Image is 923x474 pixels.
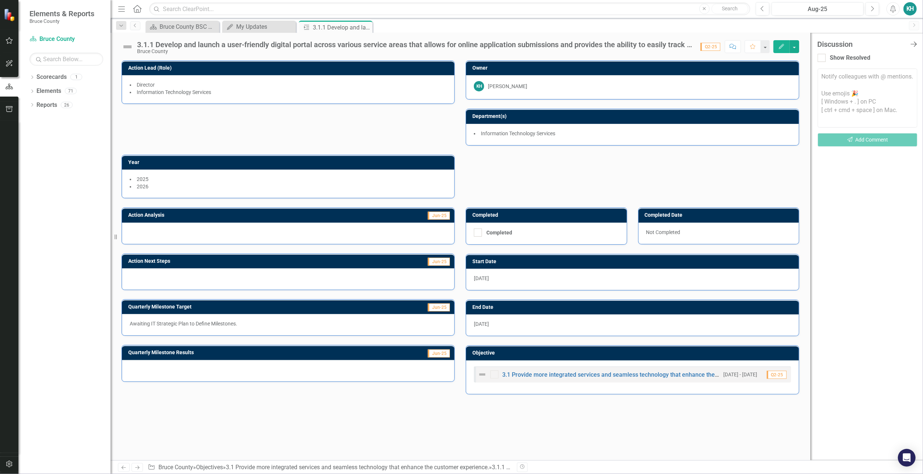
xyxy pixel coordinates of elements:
[29,18,94,24] small: Bruce County
[36,87,61,95] a: Elements
[472,304,795,310] h3: End Date
[148,463,511,472] div: » » »
[472,259,795,264] h3: Start Date
[472,114,795,119] h3: Department(s)
[488,83,527,90] div: [PERSON_NAME]
[774,5,861,14] div: Aug-25
[700,43,720,51] span: Q2-25
[724,371,758,378] small: [DATE] - [DATE]
[147,22,217,31] a: Bruce County BSC Welcome Page
[645,212,795,218] h3: Completed Date
[481,130,555,136] span: Information Technology Services
[65,88,77,94] div: 71
[767,371,787,379] span: Q2-25
[29,35,103,43] a: Bruce County
[149,3,750,15] input: Search ClearPoint...
[830,54,871,62] div: Show Resolved
[472,212,623,218] h3: Completed
[137,184,148,189] span: 2026
[472,65,795,71] h3: Owner
[137,176,148,182] span: 2025
[818,40,906,48] div: Discussion
[160,22,217,31] div: Bruce County BSC Welcome Page
[29,53,103,66] input: Search Below...
[428,303,450,311] span: Jun-25
[236,22,294,31] div: My Updates
[128,304,365,310] h3: Quarterly Milestone Target
[128,65,451,71] h3: Action Lead (Role)
[122,41,133,53] img: Not Defined
[772,2,864,15] button: Aug-25
[128,160,451,165] h3: Year
[4,8,17,21] img: ClearPoint Strategy
[137,89,211,95] span: Information Technology Services
[224,22,294,31] a: My Updates
[130,320,447,327] p: Awaiting IT Strategic Plan to Define Milestones.
[502,371,774,378] a: 3.1 Provide more integrated services and seamless technology that enhance the customer experience.
[478,370,487,379] img: Not Defined
[36,73,67,81] a: Scorecards
[428,212,450,220] span: Jun-25
[428,258,450,266] span: Jun-25
[313,23,371,32] div: 3.1.1 Develop and launch a user-friendly digital portal across various service areas that allows ...
[722,6,738,11] span: Search
[472,350,795,356] h3: Objective
[226,464,489,471] a: 3.1 Provide more integrated services and seamless technology that enhance the customer experience.
[474,321,489,327] span: [DATE]
[158,464,193,471] a: Bruce County
[128,212,326,218] h3: Action Analysis
[29,9,94,18] span: Elements & Reports
[128,258,337,264] h3: Action Next Steps
[903,2,917,15] button: KH
[36,101,57,109] a: Reports
[128,350,367,355] h3: Quarterly Milestone Results
[61,102,73,108] div: 26
[137,41,693,49] div: 3.1.1 Develop and launch a user-friendly digital portal across various service areas that allows ...
[712,4,748,14] button: Search
[898,449,916,467] div: Open Intercom Messenger
[196,464,223,471] a: Objectives
[474,81,484,91] div: KH
[70,74,82,80] div: 1
[639,223,799,244] div: Not Completed
[428,349,450,358] span: Jun-25
[137,82,155,88] span: Director
[137,49,693,54] div: Bruce County
[474,275,489,281] span: [DATE]
[818,133,917,147] button: Add Comment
